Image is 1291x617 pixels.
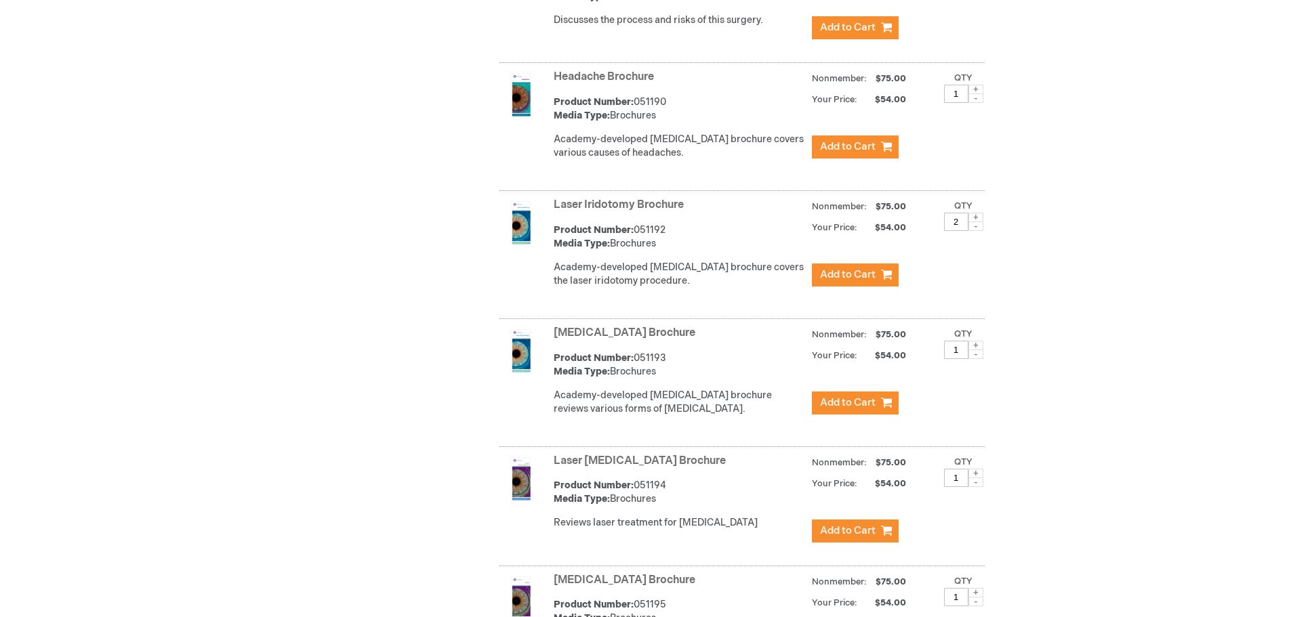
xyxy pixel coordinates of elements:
span: Add to Cart [820,268,876,281]
a: Laser [MEDICAL_DATA] Brochure [554,454,726,467]
span: $54.00 [859,222,908,233]
div: Academy-developed [MEDICAL_DATA] brochure covers the laser iridotomy procedure. [554,261,805,288]
div: Academy-developed [MEDICAL_DATA] brochure reviews various forms of [MEDICAL_DATA]. [554,389,805,416]
button: Add to Cart [812,16,899,39]
strong: Media Type: [554,366,610,377]
label: Qty [954,72,972,83]
div: 051192 Brochures [554,224,805,251]
span: Add to Cart [820,21,876,34]
strong: Product Number: [554,352,634,364]
span: $75.00 [874,73,908,84]
button: Add to Cart [812,519,899,542]
span: Add to Cart [820,396,876,409]
input: Qty [944,341,968,359]
span: $75.00 [874,201,908,212]
strong: Nonmember: [812,198,867,215]
strong: Media Type: [554,493,610,505]
img: Headache Brochure [499,73,543,116]
button: Add to Cart [812,135,899,158]
a: [MEDICAL_DATA] Brochure [554,326,695,339]
span: $54.00 [859,597,908,608]
strong: Nonmember: [812,326,867,343]
strong: Product Number: [554,599,634,610]
p: Discusses the process and risks of this surgery. [554,14,805,27]
span: $54.00 [859,478,908,489]
span: $54.00 [859,94,908,105]
span: Add to Cart [820,140,876,153]
div: 051194 Brochures [554,479,805,506]
strong: Your Price: [812,94,857,105]
span: $75.00 [874,457,908,468]
strong: Product Number: [554,480,634,491]
strong: Product Number: [554,96,634,108]
span: $75.00 [874,329,908,340]
span: $75.00 [874,576,908,587]
strong: Your Price: [812,350,857,361]
button: Add to Cart [812,391,899,414]
button: Add to Cart [812,263,899,286]
strong: Nonmember: [812,574,867,591]
strong: Nonmember: [812,454,867,471]
img: Laser Iridotomy Brochure [499,201,543,244]
a: [MEDICAL_DATA] Brochure [554,574,695,587]
strong: Media Type: [554,238,610,249]
strong: Your Price: [812,597,857,608]
span: Add to Cart [820,524,876,537]
input: Qty [944,213,968,231]
span: $54.00 [859,350,908,361]
label: Qty [954,328,972,339]
img: Laser Eye Surgery Brochure [499,329,543,373]
img: Laser Trabeculoplasty Brochure [499,457,543,501]
a: Laser Iridotomy Brochure [554,198,684,211]
input: Qty [944,85,968,103]
label: Qty [954,576,972,587]
div: Academy-developed [MEDICAL_DATA] brochure covers various causes of headaches. [554,133,805,160]
input: Qty [944,469,968,487]
label: Qty [954,456,972,467]
strong: Your Price: [812,478,857,489]
strong: Media Type: [554,110,610,121]
input: Qty [944,588,968,606]
div: 051190 Brochures [554,95,805,123]
strong: Product Number: [554,224,634,236]
strong: Nonmember: [812,70,867,87]
div: Reviews laser treatment for [MEDICAL_DATA] [554,516,805,530]
div: 051193 Brochures [554,352,805,379]
a: Headache Brochure [554,70,654,83]
strong: Your Price: [812,222,857,233]
label: Qty [954,200,972,211]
